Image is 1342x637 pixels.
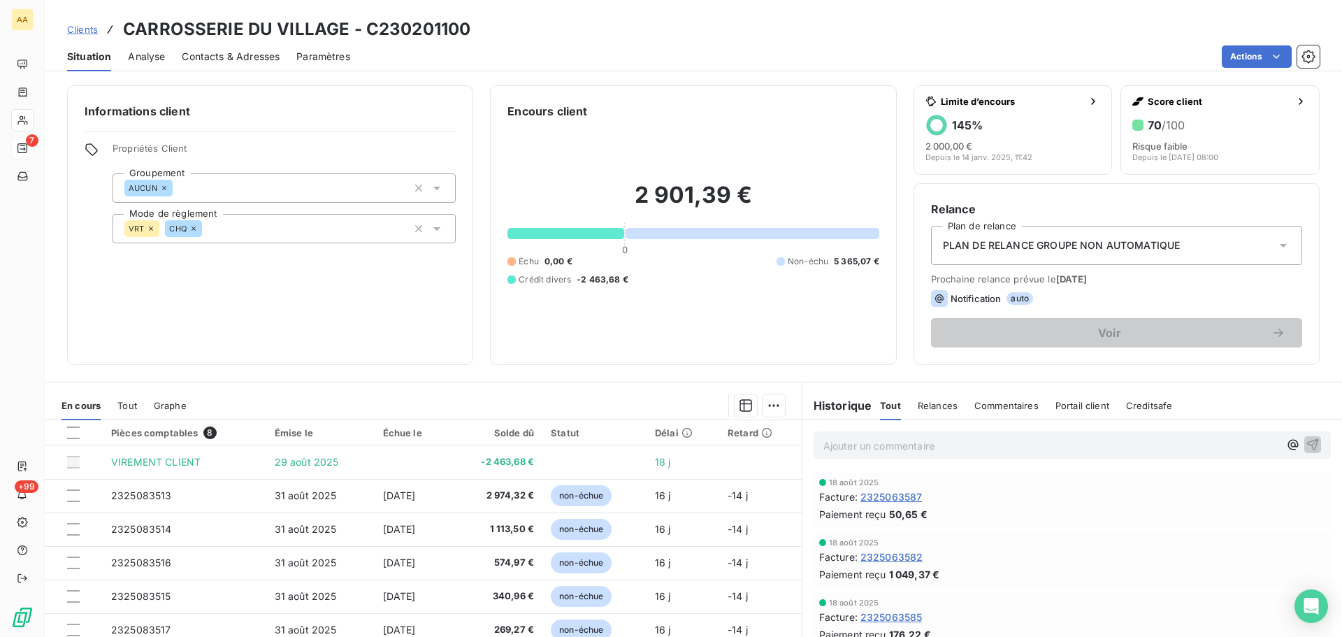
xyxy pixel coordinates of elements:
span: -14 j [728,523,748,535]
span: Notification [951,293,1002,304]
span: /100 [1162,118,1185,132]
span: non-échue [551,586,612,607]
span: 340,96 € [458,589,534,603]
span: Graphe [154,400,187,411]
span: Paiement reçu [819,507,886,522]
span: 2325083516 [111,557,172,568]
span: CHQ [169,224,186,233]
span: Situation [67,50,111,64]
span: 2 000,00 € [925,141,972,152]
span: Analyse [128,50,165,64]
span: Facture : [819,550,858,564]
span: Prochaine relance prévue le [931,273,1302,285]
span: 16 j [655,624,671,636]
span: 2325083514 [111,523,172,535]
span: Score client [1148,96,1290,107]
span: Relances [918,400,958,411]
div: Solde dû [458,427,534,438]
div: Retard [728,427,793,438]
span: VIREMENT CLIENT [111,456,201,468]
span: Limite d’encours [941,96,1083,107]
span: [DATE] [383,557,416,568]
span: En cours [62,400,101,411]
span: 50,65 € [889,507,928,522]
img: Logo LeanPay [11,606,34,629]
span: Commentaires [974,400,1039,411]
span: Facture : [819,489,858,504]
span: PLAN DE RELANCE GROUPE NON AUTOMATIQUE [943,238,1181,252]
span: 2325083517 [111,624,171,636]
span: Crédit divers [519,273,571,286]
h6: Relance [931,201,1302,217]
span: 7 [26,134,38,147]
span: 5 365,07 € [834,255,879,268]
span: 18 août 2025 [829,599,879,607]
a: Clients [67,22,98,36]
h6: Informations client [85,103,456,120]
span: -14 j [728,557,748,568]
span: 2325063582 [860,550,923,564]
span: 2 974,32 € [458,489,534,503]
span: Clients [67,24,98,35]
span: 31 août 2025 [275,590,337,602]
span: 16 j [655,489,671,501]
span: Portail client [1055,400,1109,411]
span: VRT [129,224,144,233]
h2: 2 901,39 € [507,181,879,223]
span: Voir [948,327,1271,338]
span: Creditsafe [1126,400,1173,411]
span: 18 août 2025 [829,478,879,487]
span: 1 049,37 € [889,567,940,582]
span: 2325083515 [111,590,171,602]
span: auto [1006,292,1033,305]
span: 31 août 2025 [275,557,337,568]
span: AUCUN [129,184,157,192]
span: Propriétés Client [113,143,456,162]
span: non-échue [551,485,612,506]
span: Paramètres [296,50,350,64]
span: +99 [15,480,38,493]
div: Échue le [383,427,441,438]
span: Contacts & Adresses [182,50,280,64]
span: non-échue [551,519,612,540]
span: Depuis le [DATE] 08:00 [1132,153,1218,162]
span: Tout [880,400,901,411]
div: Pièces comptables [111,427,258,439]
span: -14 j [728,590,748,602]
span: non-échue [551,552,612,573]
span: 0 [622,244,628,255]
span: 31 août 2025 [275,624,337,636]
span: 8 [203,427,216,439]
div: AA [11,8,34,31]
div: Délai [655,427,711,438]
span: 18 août 2025 [829,538,879,547]
span: -14 j [728,489,748,501]
button: Score client70/100Risque faibleDepuis le [DATE] 08:00 [1120,85,1320,175]
span: [DATE] [383,590,416,602]
span: [DATE] [383,624,416,636]
h6: Historique [802,397,872,414]
span: 16 j [655,590,671,602]
input: Ajouter une valeur [173,182,184,194]
span: 574,97 € [458,556,534,570]
span: Échu [519,255,539,268]
div: Émise le [275,427,366,438]
span: 1 113,50 € [458,522,534,536]
span: 0,00 € [544,255,572,268]
span: Paiement reçu [819,567,886,582]
input: Ajouter une valeur [202,222,213,235]
h3: CARROSSERIE DU VILLAGE - C230201100 [123,17,470,42]
h6: 145 % [952,118,983,132]
button: Voir [931,318,1302,348]
span: 16 j [655,523,671,535]
h6: Encours client [507,103,587,120]
span: 16 j [655,557,671,568]
button: Actions [1222,45,1292,68]
span: 2325063585 [860,610,923,624]
span: -14 j [728,624,748,636]
span: 31 août 2025 [275,523,337,535]
span: 2325083513 [111,489,172,501]
span: -2 463,68 € [458,455,534,469]
div: Statut [551,427,638,438]
div: Open Intercom Messenger [1294,589,1328,623]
